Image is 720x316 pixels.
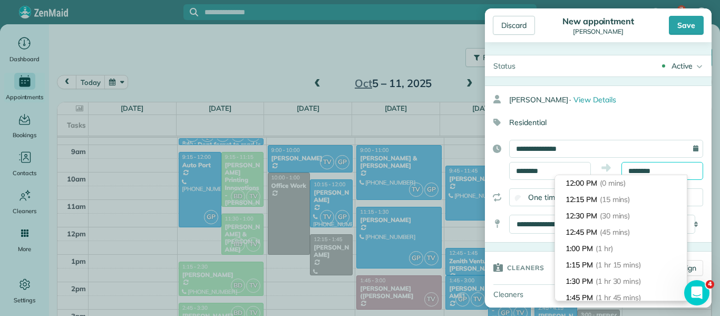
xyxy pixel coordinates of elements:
[555,290,687,306] li: 1:45 PM
[573,95,616,104] span: View Details
[17,195,164,216] div: Regards,
[51,13,98,24] p: Active [DATE]
[596,260,641,270] span: (1 hr 15 mins)
[165,4,185,24] button: Home
[706,280,714,289] span: 4
[600,227,630,237] span: (45 mins)
[528,193,559,202] span: One time
[493,307,578,316] span: No cleaners assigned yet
[509,90,712,109] div: [PERSON_NAME]
[555,191,687,208] li: 12:15 PM
[67,235,75,244] button: Start recording
[185,4,204,23] div: Close
[672,61,693,71] div: Active
[51,5,120,13] h1: [PERSON_NAME]
[600,178,626,188] span: (0 mins)
[17,13,164,95] div: This update is part of our ongoing effort to make ZenMaid the most efficient and user-friendly pl...
[485,113,703,131] div: Residential
[493,16,535,35] div: Discard
[559,28,637,35] div: [PERSON_NAME]
[485,55,524,76] div: Status
[555,257,687,273] li: 1:15 PM
[559,16,637,26] div: New appointment
[669,16,704,35] div: Save
[600,211,630,221] span: (30 mins)
[9,213,202,231] textarea: Message…
[596,244,613,253] span: (1 hr)
[507,252,544,283] h3: Cleaners
[555,224,687,241] li: 12:45 PM
[555,273,687,290] li: 1:30 PM
[555,241,687,257] li: 1:00 PM
[596,276,641,286] span: (1 hr 30 mins)
[684,280,709,305] iframe: Intercom live chat
[181,231,198,248] button: Send a message…
[7,4,27,24] button: go back
[515,195,522,202] input: One time
[569,95,571,104] span: ·
[33,235,42,244] button: Emoji picker
[50,235,59,244] button: Gif picker
[596,293,641,302] span: (1 hr 45 mins)
[555,208,687,224] li: 12:30 PM
[600,195,630,204] span: (15 mins)
[16,235,25,244] button: Upload attachment
[30,6,47,23] img: Profile image for Alexandre
[485,285,559,304] div: Cleaners
[555,175,687,191] li: 12:00 PM
[17,101,158,190] img: 1F9ED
